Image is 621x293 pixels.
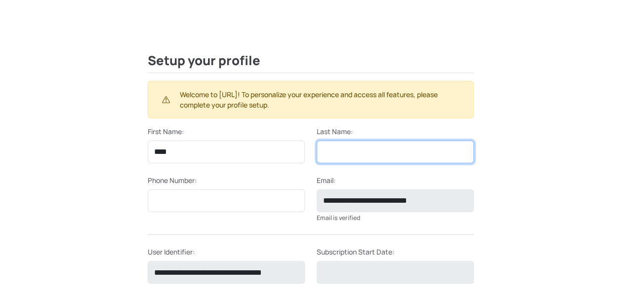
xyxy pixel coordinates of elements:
label: Last Name: [317,126,353,137]
label: User Identifier: [148,247,195,257]
div: Welcome to [URL]! To personalize your experience and access all features, please complete your pr... [148,81,474,118]
small: Email is verified [317,214,360,222]
label: Phone Number: [148,175,197,185]
h2: Setup your profile [148,53,474,73]
label: Email: [317,175,335,185]
label: Subscription Start Date: [317,247,394,257]
label: First Name: [148,126,184,137]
